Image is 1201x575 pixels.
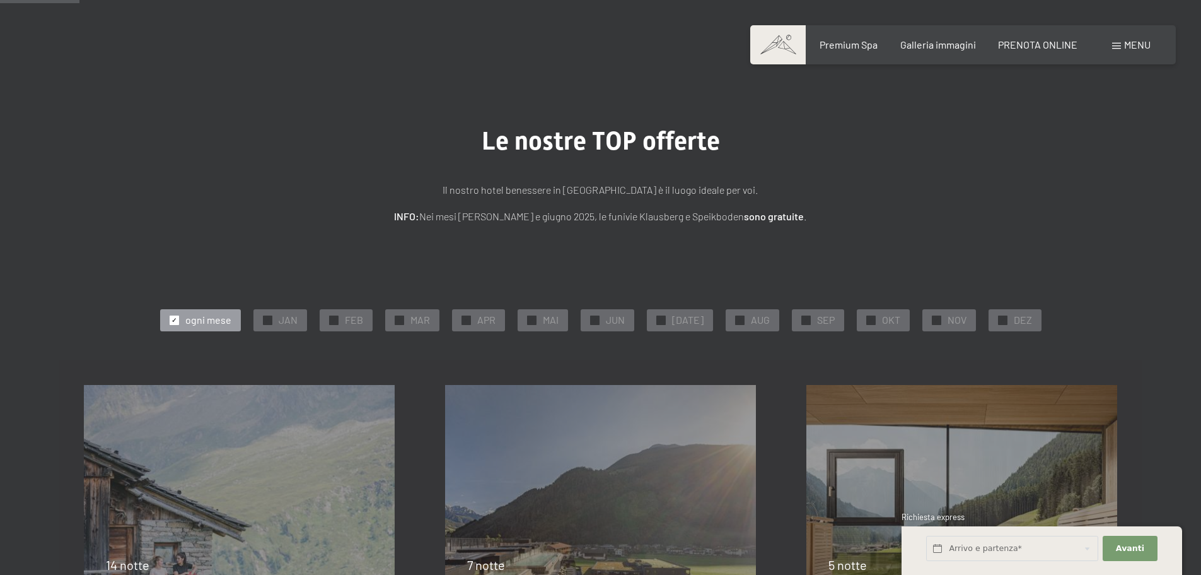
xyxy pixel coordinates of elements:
a: PRENOTA ONLINE [998,39,1077,50]
span: ✓ [397,316,402,324]
span: 14 notte [106,557,149,572]
span: ✓ [658,316,663,324]
strong: INFO: [394,210,419,222]
strong: sono gratuite [744,210,804,222]
span: AUG [751,313,770,327]
span: ✓ [737,316,742,324]
span: [DATE] [672,313,704,327]
span: JAN [279,313,298,327]
span: JUN [606,313,625,327]
span: ✓ [934,316,939,324]
span: ✓ [868,316,873,324]
button: Avanti [1103,536,1157,562]
a: Galleria immagini [900,39,976,50]
span: Menu [1124,39,1151,50]
span: ✓ [463,316,468,324]
span: ✓ [1000,316,1005,324]
span: SEP [817,313,835,327]
p: Il nostro hotel benessere in [GEOGRAPHIC_DATA] è il luogo ideale per voi. [286,182,916,198]
span: Avanti [1116,543,1144,554]
span: DEZ [1014,313,1032,327]
span: MAI [543,313,559,327]
span: 5 notte [828,557,867,572]
span: ✓ [592,316,597,324]
span: 7 notte [467,557,505,572]
span: ✓ [265,316,270,324]
span: ✓ [331,316,336,324]
span: Le nostre TOP offerte [482,126,720,156]
span: APR [477,313,496,327]
span: MAR [410,313,430,327]
span: Richiesta express [902,512,965,522]
span: ✓ [803,316,808,324]
span: ogni mese [185,313,231,327]
span: ✓ [171,316,177,324]
span: FEB [345,313,363,327]
p: Nei mesi [PERSON_NAME] e giugno 2025, le funivie Klausberg e Speikboden . [286,208,916,225]
span: NOV [948,313,966,327]
span: ✓ [529,316,534,324]
span: OKT [882,313,900,327]
a: Premium Spa [820,39,878,50]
